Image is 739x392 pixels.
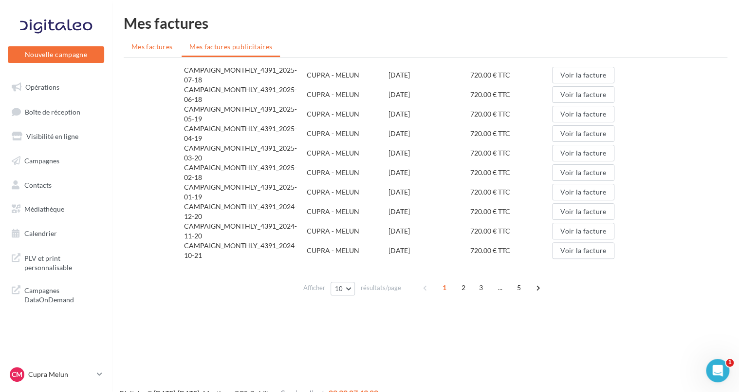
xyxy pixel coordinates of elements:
button: Voir la facture [552,86,614,103]
div: CUPRA - MELUN [307,148,388,158]
div: CAMPAIGN_MONTHLY_4391_2024-11-20 [184,221,307,241]
span: Campagnes [24,157,59,165]
a: Calendrier [6,223,106,244]
span: 10 [335,285,343,293]
span: Médiathèque [24,205,64,213]
span: CM [12,370,22,379]
div: CUPRA - MELUN [307,109,388,119]
div: CUPRA - MELUN [307,90,388,99]
a: Campagnes DataOnDemand [6,280,106,309]
a: PLV et print personnalisable [6,248,106,276]
button: 10 [331,282,355,295]
a: CM Cupra Melun [8,365,104,384]
div: [DATE] [388,187,470,197]
span: Calendrier [24,229,57,237]
span: ... [492,280,508,295]
p: Cupra Melun [28,370,93,379]
div: CAMPAIGN_MONTHLY_4391_2024-10-21 [184,241,307,260]
iframe: Intercom live chat [706,359,729,382]
div: [DATE] [388,168,470,177]
button: Voir la facture [552,164,614,181]
div: CUPRA - MELUN [307,207,388,216]
span: Contacts [24,180,52,189]
div: [DATE] [388,90,470,99]
div: 720.00 € TTC [470,148,552,158]
span: Visibilité en ligne [26,132,78,140]
div: CAMPAIGN_MONTHLY_4391_2025-02-18 [184,163,307,182]
span: Campagnes DataOnDemand [24,284,100,305]
div: CUPRA - MELUN [307,226,388,236]
div: [DATE] [388,70,470,80]
span: Boîte de réception [25,107,80,116]
div: [DATE] [388,129,470,138]
div: CAMPAIGN_MONTHLY_4391_2025-05-19 [184,104,307,124]
div: [DATE] [388,246,470,255]
div: 720.00 € TTC [470,129,552,138]
button: Voir la facture [552,145,614,161]
span: PLV et print personnalisable [24,252,100,273]
div: CUPRA - MELUN [307,168,388,177]
div: 720.00 € TTC [470,168,552,177]
a: Campagnes [6,151,106,171]
div: CUPRA - MELUN [307,246,388,255]
a: Opérations [6,77,106,98]
div: CUPRA - MELUN [307,70,388,80]
button: Nouvelle campagne [8,46,104,63]
a: Visibilité en ligne [6,126,106,147]
span: 1 [726,359,734,367]
span: résultats/page [360,283,401,293]
button: Voir la facture [552,203,614,220]
div: CAMPAIGN_MONTHLY_4391_2025-01-19 [184,182,307,202]
div: CAMPAIGN_MONTHLY_4391_2025-07-18 [184,65,307,85]
div: CUPRA - MELUN [307,187,388,197]
h1: Mes factures [124,16,727,30]
span: 5 [511,280,527,295]
button: Voir la facture [552,67,614,83]
div: CAMPAIGN_MONTHLY_4391_2024-12-20 [184,202,307,221]
div: CAMPAIGN_MONTHLY_4391_2025-04-19 [184,124,307,143]
span: Opérations [25,83,59,91]
div: [DATE] [388,109,470,119]
a: Contacts [6,175,106,196]
button: Voir la facture [552,125,614,142]
div: 720.00 € TTC [470,187,552,197]
div: 720.00 € TTC [470,226,552,236]
button: Voir la facture [552,223,614,239]
span: Afficher [303,283,325,293]
div: 720.00 € TTC [470,246,552,255]
div: [DATE] [388,226,470,236]
div: CUPRA - MELUN [307,129,388,138]
span: 1 [437,280,452,295]
div: CAMPAIGN_MONTHLY_4391_2025-03-20 [184,143,307,163]
span: 2 [456,280,471,295]
div: 720.00 € TTC [470,109,552,119]
button: Voir la facture [552,242,614,259]
div: 720.00 € TTC [470,207,552,216]
button: Voir la facture [552,106,614,122]
div: 720.00 € TTC [470,90,552,99]
div: [DATE] [388,148,470,158]
span: Mes factures [131,42,172,51]
button: Voir la facture [552,184,614,200]
a: Médiathèque [6,199,106,219]
div: 720.00 € TTC [470,70,552,80]
a: Boîte de réception [6,101,106,122]
span: 3 [473,280,489,295]
div: CAMPAIGN_MONTHLY_4391_2025-06-18 [184,85,307,104]
div: [DATE] [388,207,470,216]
